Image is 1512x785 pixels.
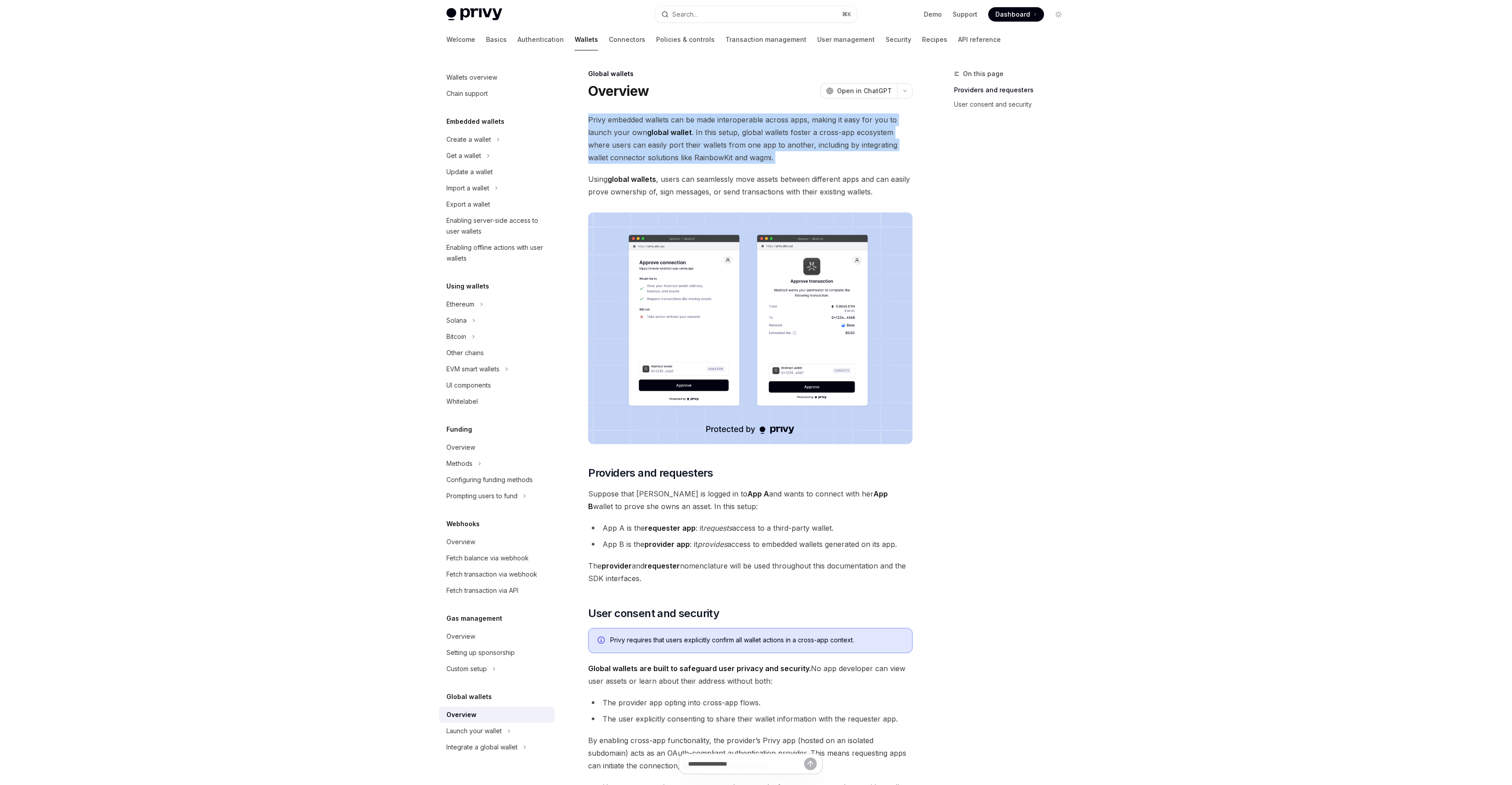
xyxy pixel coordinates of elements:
div: Solana [446,315,467,326]
strong: provider app [644,540,690,549]
a: Basics [486,29,507,50]
a: Security [886,29,911,50]
button: Send message [804,758,817,770]
a: Authentication [517,29,564,50]
div: Fetch transaction via API [446,585,518,596]
a: Overview [439,534,554,550]
a: Dashboard [988,7,1044,22]
h5: Webhooks [446,519,480,529]
a: UI components [439,377,554,393]
div: Update a wallet [446,167,493,177]
a: Whitelabel [439,393,554,410]
a: Enabling server-side access to user wallets [439,212,554,239]
span: By enabling cross-app functionality, the provider’s Privy app (hosted on an isolated subdomain) a... [588,734,913,772]
div: Methods [446,458,472,469]
a: Overview [439,628,554,645]
h5: Embedded wallets [446,116,504,127]
div: Overview [446,537,475,547]
div: Wallets overview [446,72,497,83]
a: Transaction management [725,29,806,50]
span: Open in ChatGPT [837,86,892,95]
button: Search...⌘K [655,6,857,23]
span: User consent and security [588,606,719,621]
li: The provider app opting into cross-app flows. [588,696,913,709]
div: Search... [672,9,697,20]
a: Configuring funding methods [439,472,554,488]
h1: Overview [588,83,649,99]
div: Create a wallet [446,134,491,145]
strong: App B [588,489,888,511]
span: Privy embedded wallets can be made interoperable across apps, making it easy for you to launch yo... [588,113,913,164]
div: Configuring funding methods [446,474,533,485]
li: The user explicitly consenting to share their wallet information with the requester app. [588,713,913,725]
div: Privy requires that users explicitly confirm all wallet actions in a cross-app context. [610,636,903,645]
a: Fetch balance via webhook [439,550,554,566]
span: No app developer can view user assets or learn about their address without both: [588,662,913,687]
h5: Gas management [446,613,502,624]
a: Export a wallet [439,196,554,212]
a: Connectors [609,29,645,50]
span: Dashboard [995,10,1030,19]
a: User management [817,29,875,50]
div: Chain support [446,88,488,99]
div: Overview [446,631,475,642]
span: Suppose that [PERSON_NAME] is logged in to and wants to connect with her wallet to prove she owns... [588,487,913,513]
a: User consent and security [954,97,1073,112]
div: Integrate a global wallet [446,742,517,753]
span: The and nomenclature will be used throughout this documentation and the SDK interfaces. [588,559,913,585]
div: Export a wallet [446,199,490,210]
li: App B is the : it access to embedded wallets generated on its app. [588,538,913,550]
h5: Global wallets [446,691,492,702]
div: Get a wallet [446,150,481,161]
a: Overview [439,707,554,723]
a: Recipes [922,29,947,50]
span: Using , users can seamlessly move assets between different apps and can easily prove ownership of... [588,173,913,198]
h5: Funding [446,424,472,435]
div: Ethereum [446,299,474,310]
div: Fetch balance via webhook [446,553,529,564]
strong: requester [644,561,680,570]
a: Chain support [439,86,554,102]
a: Wallets overview [439,69,554,86]
strong: Global wallets are built to safeguard user privacy and security. [588,664,811,673]
button: Toggle dark mode [1051,7,1066,22]
em: provides [697,540,727,549]
div: Overview [446,442,475,453]
span: ⌘ K [842,11,851,18]
div: Whitelabel [446,396,478,407]
div: Global wallets [588,69,913,78]
strong: App A [747,489,769,498]
div: Bitcoin [446,331,466,342]
div: Setting up sponsorship [446,647,515,658]
a: Overview [439,439,554,456]
button: Open in ChatGPT [820,83,897,99]
strong: global wallet [647,128,692,137]
div: Enabling offline actions with user wallets [446,242,549,264]
li: App A is the : it access to a third-party wallet. [588,522,913,534]
div: Launch your wallet [446,726,502,736]
div: Overview [446,709,477,720]
a: Demo [924,10,942,19]
img: images/Crossapp.png [588,212,913,444]
a: Fetch transaction via webhook [439,566,554,582]
span: On this page [963,68,1003,79]
div: UI components [446,380,491,391]
a: API reference [958,29,1001,50]
a: Support [953,10,977,19]
a: Other chains [439,345,554,361]
div: Import a wallet [446,183,489,194]
a: Enabling offline actions with user wallets [439,239,554,266]
a: Providers and requesters [954,83,1073,97]
h5: Using wallets [446,281,489,292]
a: Wallets [575,29,598,50]
div: Other chains [446,347,484,358]
div: EVM smart wallets [446,364,499,374]
div: Prompting users to fund [446,491,517,501]
strong: global wallets [607,175,656,184]
a: Policies & controls [656,29,715,50]
img: light logo [446,8,502,21]
a: Update a wallet [439,164,554,180]
div: Fetch transaction via webhook [446,569,537,580]
span: Providers and requesters [588,466,713,480]
a: Setting up sponsorship [439,645,554,661]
